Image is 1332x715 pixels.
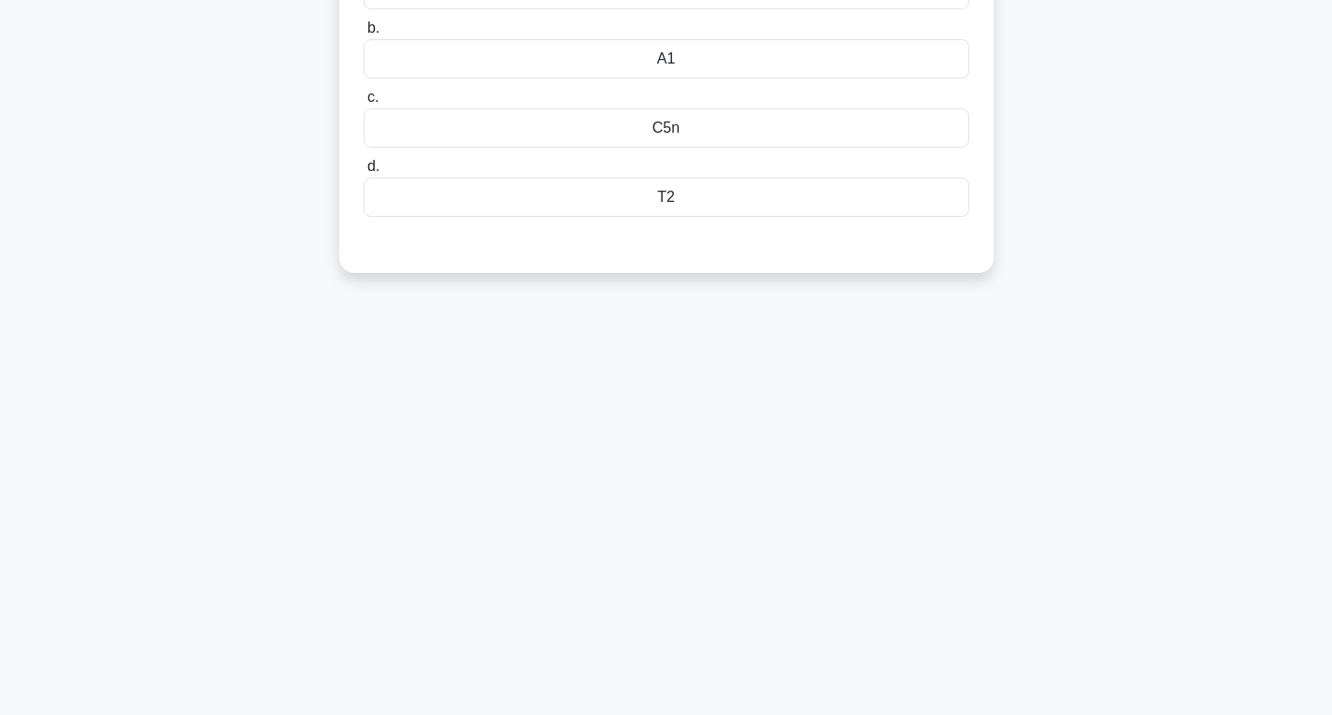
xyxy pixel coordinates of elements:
div: C5n [364,108,969,148]
div: T2 [364,178,969,217]
span: d. [367,158,380,174]
span: c. [367,89,379,105]
div: A1 [364,39,969,79]
span: b. [367,20,380,36]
